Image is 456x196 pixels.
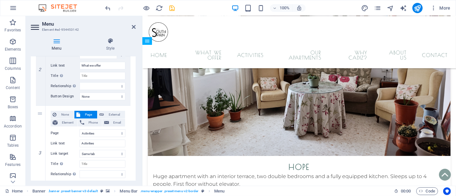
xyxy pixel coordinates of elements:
span: Phone [86,119,100,127]
button: Code [416,187,438,195]
input: Title [80,160,125,168]
button: Element [51,119,78,127]
i: This element is a customizable preset [100,189,103,193]
label: Title [51,72,80,80]
em: 3 [35,150,45,155]
i: Undo: Change menu items (Ctrl+Z) [105,4,112,12]
button: Email [102,119,125,127]
button: save [168,4,176,12]
h6: 100% [280,4,290,12]
label: Button Design [51,93,80,100]
button: text_generator [400,4,407,12]
i: Design (Ctrl+Alt+Y) [361,4,368,12]
p: Elements [5,47,21,52]
span: 00 00 [401,187,411,195]
button: Usercentrics [443,187,451,195]
p: Columns [5,66,21,71]
i: Reload page [156,4,163,12]
h3: Element #ed-954453142 [42,27,123,33]
span: External [106,111,123,118]
button: publish [412,3,423,13]
i: Navigator [387,4,394,12]
nav: breadcrumb [32,187,225,195]
span: . banner .preset-banner-v3-default [48,187,98,195]
button: Page [74,111,97,118]
label: Link text [51,140,80,147]
span: Click to select. Double-click to edit [32,187,46,195]
h2: Menu [42,21,136,27]
span: Click to select. Double-click to edit [120,187,138,195]
p: Features [5,162,21,167]
button: pages [374,4,382,12]
h6: Session time [394,187,411,195]
span: Click to select. Double-click to edit [214,187,224,195]
h4: Style [85,38,136,51]
p: Boxes [8,104,18,110]
i: This element is a customizable preset [201,189,204,193]
p: Content [6,85,20,90]
input: Link text... [80,140,125,147]
span: . menu-wrapper .preset-menu-v2-border [140,187,198,195]
label: Title [51,160,80,168]
p: Accordion [4,124,22,129]
span: None [58,111,72,118]
button: reload [156,4,163,12]
span: Element [60,119,76,127]
p: Tables [7,143,19,148]
input: Link text... [80,62,125,69]
label: Button Design [51,181,80,188]
i: On resize automatically adjust zoom level to fit chosen device. [296,5,302,11]
i: Pages (Ctrl+Alt+S) [374,4,381,12]
i: This element contains a background [106,189,110,193]
em: 2 [35,67,45,72]
i: Publish [414,4,421,12]
i: AI Writer [400,4,407,12]
button: None [51,111,74,118]
button: design [361,4,369,12]
i: Save (Ctrl+S) [169,4,176,12]
span: Page [82,111,95,118]
button: undo [104,4,112,12]
label: Relationship [51,170,80,178]
span: : [405,189,406,193]
button: Click here to leave preview mode and continue editing [143,4,150,12]
label: Link text [51,62,80,69]
button: 100% [270,4,293,12]
button: Phone [78,119,102,127]
input: Title [80,72,125,80]
a: Click to cancel selection. Double-click to open Pages [5,187,23,195]
span: Email [111,119,123,127]
button: navigator [387,4,394,12]
label: Page [51,129,80,137]
button: External [97,111,125,118]
span: Code [419,187,435,195]
img: Editor Logo [37,4,85,12]
label: Relationship [51,82,80,90]
span: More [430,5,451,11]
label: Link target [51,150,80,158]
button: More [428,3,453,13]
p: Favorites [4,28,21,33]
h4: Menu [31,38,85,51]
